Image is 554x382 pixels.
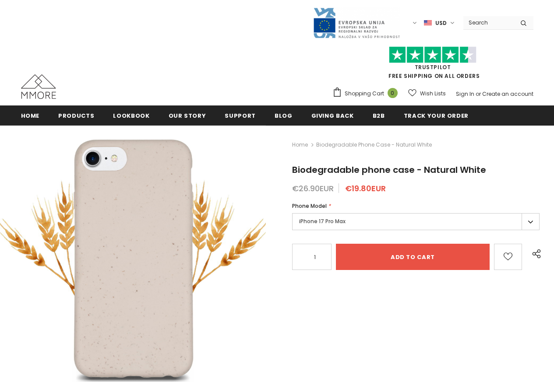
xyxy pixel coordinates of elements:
a: Our Story [169,105,206,125]
span: Biodegradable phone case - Natural White [316,140,432,150]
span: B2B [373,112,385,120]
span: Giving back [311,112,354,120]
span: or [476,90,481,98]
a: Create an account [482,90,533,98]
a: Products [58,105,94,125]
a: Lookbook [113,105,149,125]
label: iPhone 17 Pro Max [292,213,540,230]
span: Products [58,112,94,120]
span: 0 [388,88,398,98]
span: Biodegradable phone case - Natural White [292,164,486,176]
span: Our Story [169,112,206,120]
a: Wish Lists [408,86,446,101]
span: Shopping Cart [345,89,384,98]
a: Giving back [311,105,354,125]
a: Track your order [404,105,469,125]
a: Sign In [456,90,474,98]
a: Home [292,140,308,150]
a: Javni Razpis [313,19,400,26]
span: USD [435,19,447,28]
span: Track your order [404,112,469,120]
img: MMORE Cases [21,74,56,99]
a: Blog [275,105,293,125]
a: support [225,105,256,125]
a: B2B [373,105,385,125]
span: €19.80EUR [345,183,386,194]
span: support [225,112,256,120]
a: Shopping Cart 0 [332,87,402,100]
span: Lookbook [113,112,149,120]
input: Search Site [463,16,514,29]
img: Javni Razpis [313,7,400,39]
span: Home [21,112,40,120]
input: Add to cart [336,244,490,270]
span: Wish Lists [420,89,446,98]
span: Blog [275,112,293,120]
a: Trustpilot [415,63,451,71]
span: €26.90EUR [292,183,334,194]
img: Trust Pilot Stars [389,46,476,63]
span: Phone Model [292,202,327,210]
img: USD [424,19,432,27]
span: FREE SHIPPING ON ALL ORDERS [332,50,533,80]
a: Home [21,105,40,125]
